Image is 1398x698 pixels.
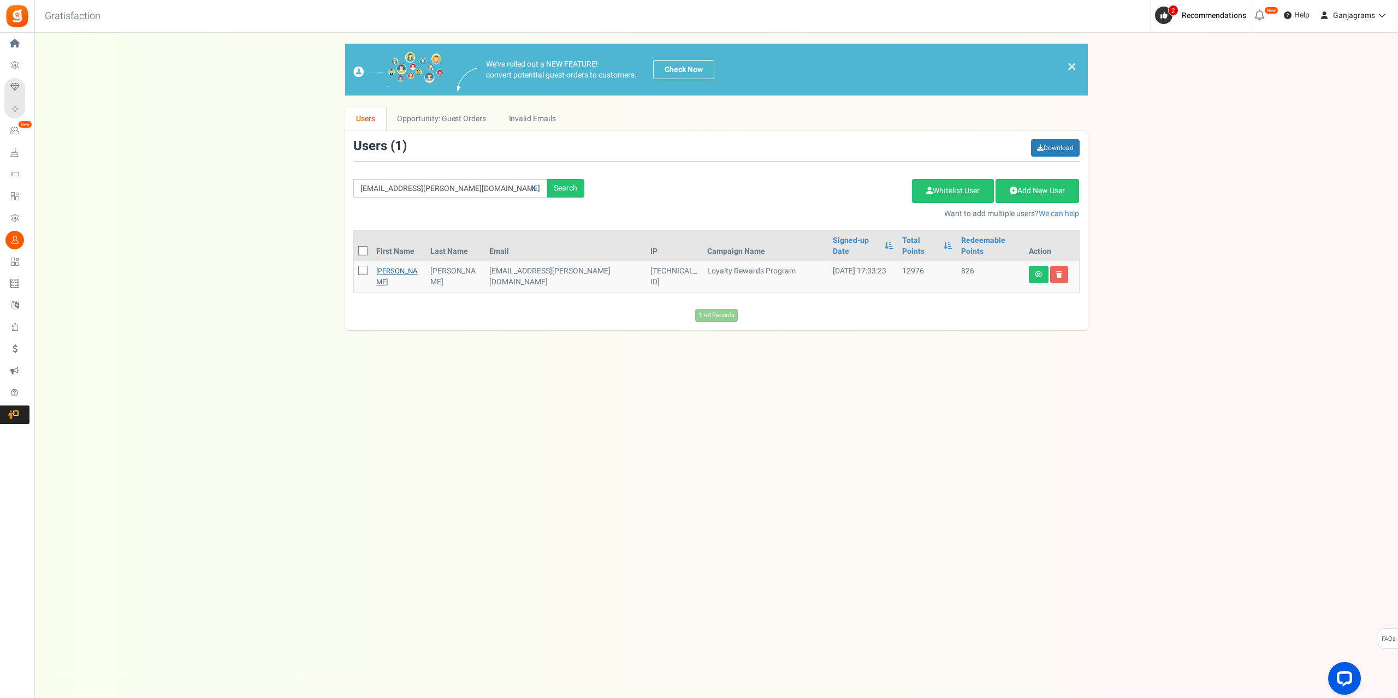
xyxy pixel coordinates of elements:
div: Search [547,179,584,198]
img: images [457,68,478,91]
input: Search by email or name [353,179,547,198]
td: customer [485,261,646,292]
th: Action [1024,231,1079,261]
span: Ganjagrams [1333,10,1375,21]
a: Redeemable Points [961,235,1020,257]
a: Users [345,106,387,131]
span: 2 [1168,5,1178,16]
a: Total Points [902,235,938,257]
p: Want to add multiple users? [601,208,1080,219]
td: 826 [957,261,1024,292]
h3: Gratisfaction [33,5,112,27]
th: Last Name [426,231,485,261]
th: Email [485,231,646,261]
a: Reset [525,179,542,198]
a: Invalid Emails [497,106,567,131]
a: Help [1279,7,1314,24]
span: FAQs [1381,629,1396,649]
span: Recommendations [1182,10,1246,21]
th: IP [646,231,703,261]
th: First Name [372,231,426,261]
td: [PERSON_NAME] [426,261,485,292]
a: 2 Recommendations [1155,7,1251,24]
a: [PERSON_NAME] [376,266,418,287]
a: New [4,122,29,140]
td: Loyalty Rewards Program [703,261,828,292]
h3: Users ( ) [353,139,407,153]
th: Campaign Name [703,231,828,261]
td: [TECHNICAL_ID] [646,261,703,292]
i: Delete user [1056,271,1062,278]
a: Download [1031,139,1080,157]
a: Whitelist User [912,179,994,203]
span: Help [1292,10,1310,21]
a: × [1067,60,1077,73]
td: [DATE] 17:33:23 [828,261,898,292]
a: Check Now [653,60,714,79]
a: Signed-up Date [833,235,879,257]
img: Gratisfaction [5,4,29,28]
img: images [353,52,443,87]
a: Opportunity: Guest Orders [386,106,497,131]
em: New [18,121,32,128]
a: We can help [1039,208,1079,219]
a: Add New User [996,179,1079,203]
i: View details [1035,271,1042,278]
em: New [1264,7,1278,14]
td: 12976 [898,261,957,292]
p: We've rolled out a NEW FEATURE! convert potential guest orders to customers. [486,59,637,81]
span: 1 [395,136,402,156]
